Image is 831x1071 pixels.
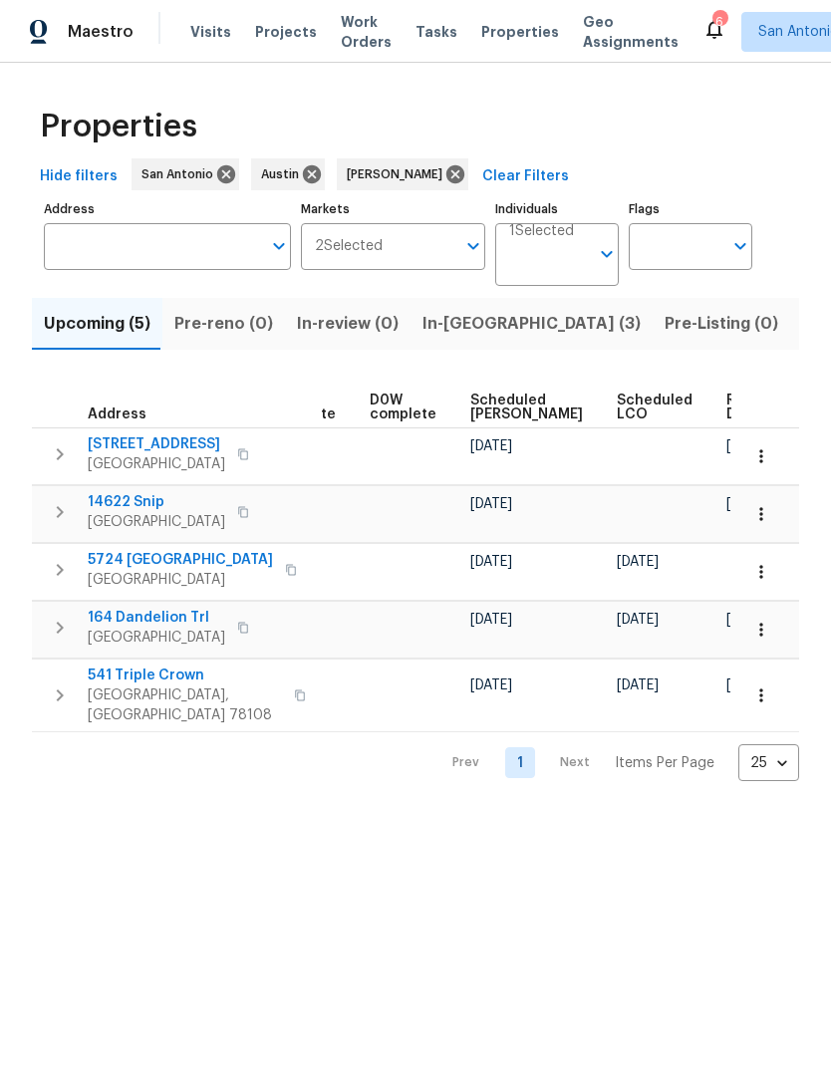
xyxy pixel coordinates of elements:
[738,737,799,789] div: 25
[459,232,487,260] button: Open
[726,678,768,692] span: [DATE]
[726,439,768,453] span: [DATE]
[629,203,752,215] label: Flags
[88,492,225,512] span: 14622 Snip
[44,203,291,215] label: Address
[301,203,486,215] label: Markets
[40,164,118,189] span: Hide filters
[470,678,512,692] span: [DATE]
[88,434,225,454] span: [STREET_ADDRESS]
[495,203,619,215] label: Individuals
[88,666,282,685] span: 541 Triple Crown
[265,232,293,260] button: Open
[88,628,225,648] span: [GEOGRAPHIC_DATA]
[726,497,768,511] span: [DATE]
[617,613,659,627] span: [DATE]
[297,310,399,338] span: In-review (0)
[470,555,512,569] span: [DATE]
[255,22,317,42] span: Projects
[481,22,559,42] span: Properties
[615,753,714,773] p: Items Per Page
[712,12,726,32] div: 6
[251,158,325,190] div: Austin
[470,394,583,421] span: Scheduled [PERSON_NAME]
[341,12,392,52] span: Work Orders
[44,310,150,338] span: Upcoming (5)
[617,555,659,569] span: [DATE]
[726,394,770,421] span: Ready Date
[88,407,146,421] span: Address
[593,240,621,268] button: Open
[482,164,569,189] span: Clear Filters
[88,570,273,590] span: [GEOGRAPHIC_DATA]
[433,744,799,781] nav: Pagination Navigation
[415,25,457,39] span: Tasks
[726,232,754,260] button: Open
[88,608,225,628] span: 164 Dandelion Trl
[617,678,659,692] span: [DATE]
[88,550,273,570] span: 5724 [GEOGRAPHIC_DATA]
[88,454,225,474] span: [GEOGRAPHIC_DATA]
[337,158,468,190] div: [PERSON_NAME]
[470,497,512,511] span: [DATE]
[505,747,535,778] a: Goto page 1
[88,685,282,725] span: [GEOGRAPHIC_DATA], [GEOGRAPHIC_DATA] 78108
[474,158,577,195] button: Clear Filters
[422,310,641,338] span: In-[GEOGRAPHIC_DATA] (3)
[470,613,512,627] span: [DATE]
[174,310,273,338] span: Pre-reno (0)
[315,238,383,255] span: 2 Selected
[370,394,436,421] span: D0W complete
[347,164,450,184] span: [PERSON_NAME]
[88,512,225,532] span: [GEOGRAPHIC_DATA]
[32,158,126,195] button: Hide filters
[583,12,679,52] span: Geo Assignments
[261,164,307,184] span: Austin
[141,164,221,184] span: San Antonio
[509,223,574,240] span: 1 Selected
[40,117,197,136] span: Properties
[470,439,512,453] span: [DATE]
[190,22,231,42] span: Visits
[665,310,778,338] span: Pre-Listing (0)
[726,613,768,627] span: [DATE]
[132,158,239,190] div: San Antonio
[617,394,692,421] span: Scheduled LCO
[68,22,134,42] span: Maestro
